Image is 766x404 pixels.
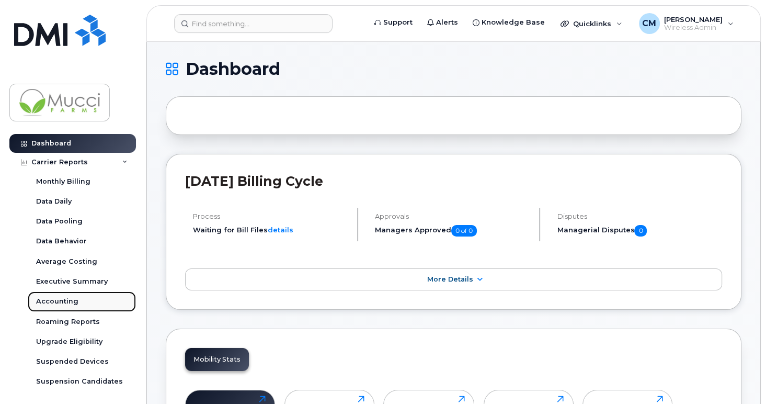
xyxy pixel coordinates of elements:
span: Dashboard [186,61,280,77]
span: 0 [634,225,647,237]
a: details [268,226,293,234]
span: 0 of 0 [451,225,477,237]
li: Waiting for Bill Files [193,225,348,235]
h5: Managerial Disputes [557,225,722,237]
h4: Approvals [375,212,530,220]
span: More Details [427,275,473,283]
h2: [DATE] Billing Cycle [185,173,722,189]
h5: Managers Approved [375,225,530,237]
h4: Process [193,212,348,220]
h4: Disputes [557,212,722,220]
